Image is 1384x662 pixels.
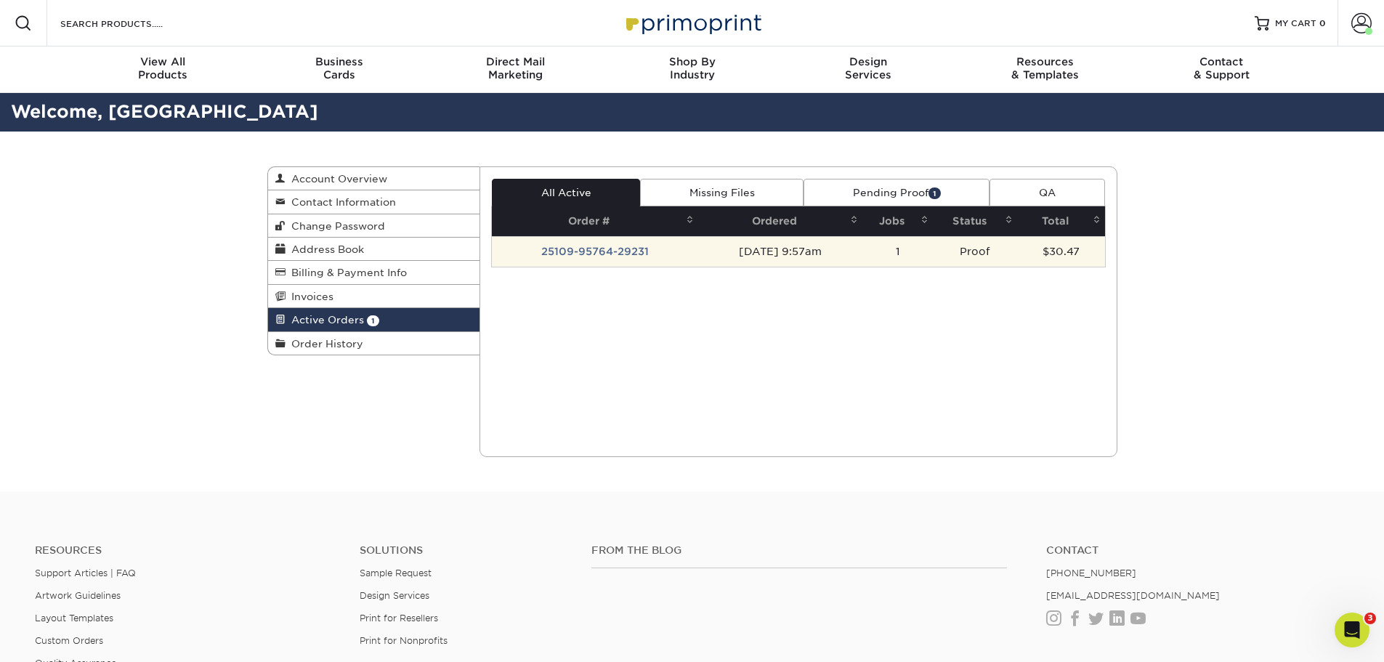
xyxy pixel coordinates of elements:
[780,47,957,93] a: DesignServices
[286,338,363,350] span: Order History
[268,167,480,190] a: Account Overview
[35,544,338,557] h4: Resources
[268,308,480,331] a: Active Orders 1
[604,47,780,93] a: Shop ByIndustry
[957,47,1133,93] a: Resources& Templates
[75,55,251,81] div: Products
[862,206,932,236] th: Jobs
[933,236,1018,267] td: Proof
[604,55,780,68] span: Shop By
[698,206,863,236] th: Ordered
[286,173,387,185] span: Account Overview
[75,47,251,93] a: View AllProducts
[928,187,941,198] span: 1
[1046,544,1349,557] a: Contact
[1364,613,1376,624] span: 3
[251,55,427,81] div: Cards
[1046,590,1220,601] a: [EMAIL_ADDRESS][DOMAIN_NAME]
[286,220,385,232] span: Change Password
[286,291,333,302] span: Invoices
[990,179,1104,206] a: QA
[268,261,480,284] a: Billing & Payment Info
[251,55,427,68] span: Business
[1133,55,1310,81] div: & Support
[360,590,429,601] a: Design Services
[780,55,957,81] div: Services
[1319,18,1326,28] span: 0
[75,55,251,68] span: View All
[957,55,1133,81] div: & Templates
[427,47,604,93] a: Direct MailMarketing
[268,332,480,355] a: Order History
[492,206,698,236] th: Order #
[286,314,364,326] span: Active Orders
[1335,613,1369,647] iframe: Intercom live chat
[780,55,957,68] span: Design
[1133,55,1310,68] span: Contact
[427,55,604,81] div: Marketing
[862,236,932,267] td: 1
[268,214,480,238] a: Change Password
[1017,236,1104,267] td: $30.47
[604,55,780,81] div: Industry
[492,179,640,206] a: All Active
[591,544,1007,557] h4: From the Blog
[59,15,201,32] input: SEARCH PRODUCTS.....
[367,315,379,326] span: 1
[1017,206,1104,236] th: Total
[251,47,427,93] a: BusinessCards
[268,238,480,261] a: Address Book
[35,568,136,578] a: Support Articles | FAQ
[268,285,480,308] a: Invoices
[933,206,1018,236] th: Status
[804,179,990,206] a: Pending Proof1
[360,544,570,557] h4: Solutions
[698,236,863,267] td: [DATE] 9:57am
[286,196,396,208] span: Contact Information
[640,179,804,206] a: Missing Files
[957,55,1133,68] span: Resources
[360,568,432,578] a: Sample Request
[427,55,604,68] span: Direct Mail
[1275,17,1316,30] span: MY CART
[1133,47,1310,93] a: Contact& Support
[268,190,480,214] a: Contact Information
[286,267,407,278] span: Billing & Payment Info
[620,7,765,39] img: Primoprint
[35,590,121,601] a: Artwork Guidelines
[492,236,698,267] td: 25109-95764-29231
[286,243,364,255] span: Address Book
[1046,568,1136,578] a: [PHONE_NUMBER]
